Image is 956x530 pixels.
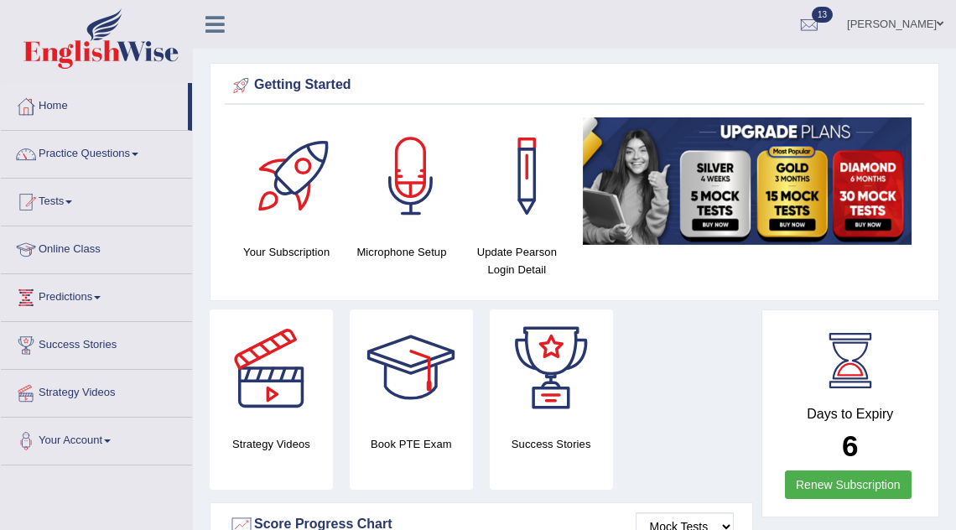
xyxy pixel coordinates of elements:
h4: Your Subscription [237,243,335,261]
h4: Update Pearson Login Detail [468,243,566,278]
a: Tests [1,179,192,221]
b: 6 [842,429,858,462]
div: Getting Started [229,73,920,98]
span: 13 [812,7,833,23]
img: small5.jpg [583,117,912,245]
a: Home [1,83,188,125]
h4: Strategy Videos [210,435,333,453]
a: Renew Subscription [785,470,912,499]
a: Strategy Videos [1,370,192,412]
a: Success Stories [1,322,192,364]
h4: Microphone Setup [352,243,450,261]
a: Predictions [1,274,192,316]
h4: Success Stories [490,435,613,453]
h4: Book PTE Exam [350,435,473,453]
a: Practice Questions [1,131,192,173]
a: Online Class [1,226,192,268]
h4: Days to Expiry [781,407,921,422]
a: Your Account [1,418,192,460]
